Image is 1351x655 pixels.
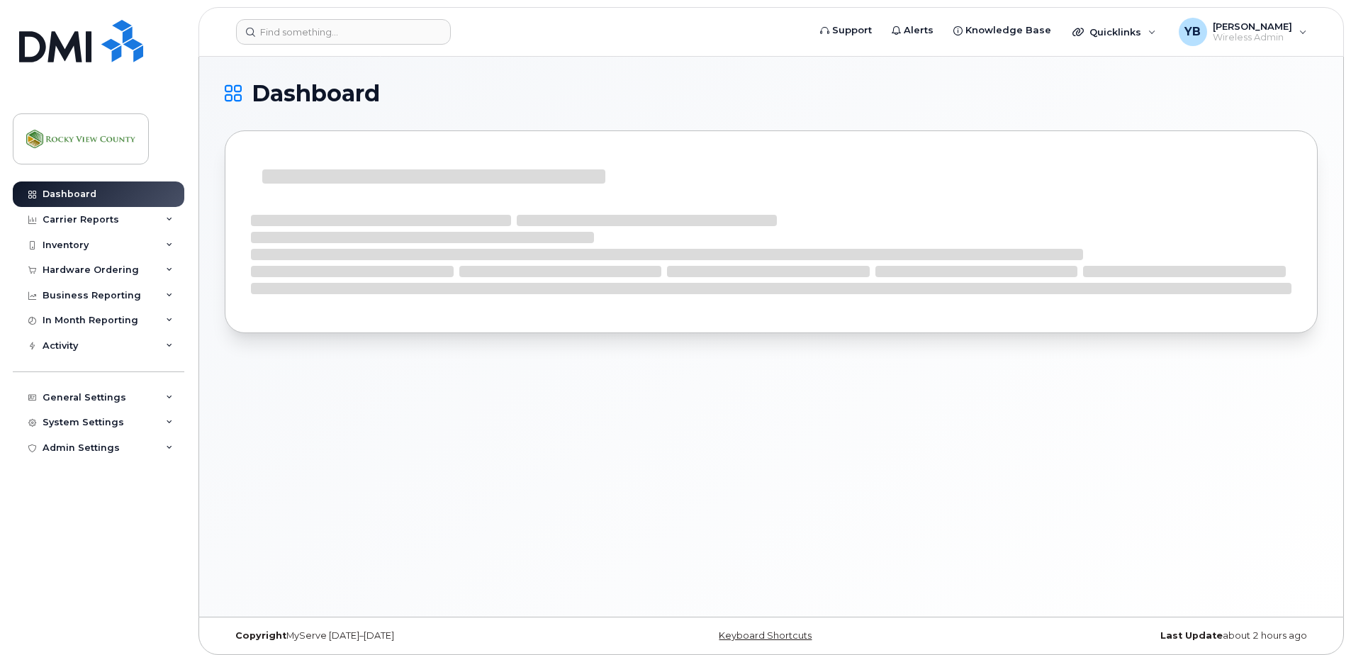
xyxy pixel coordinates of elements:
[225,630,589,642] div: MyServe [DATE]–[DATE]
[719,630,812,641] a: Keyboard Shortcuts
[252,83,380,104] span: Dashboard
[235,630,286,641] strong: Copyright
[1160,630,1223,641] strong: Last Update
[953,630,1318,642] div: about 2 hours ago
